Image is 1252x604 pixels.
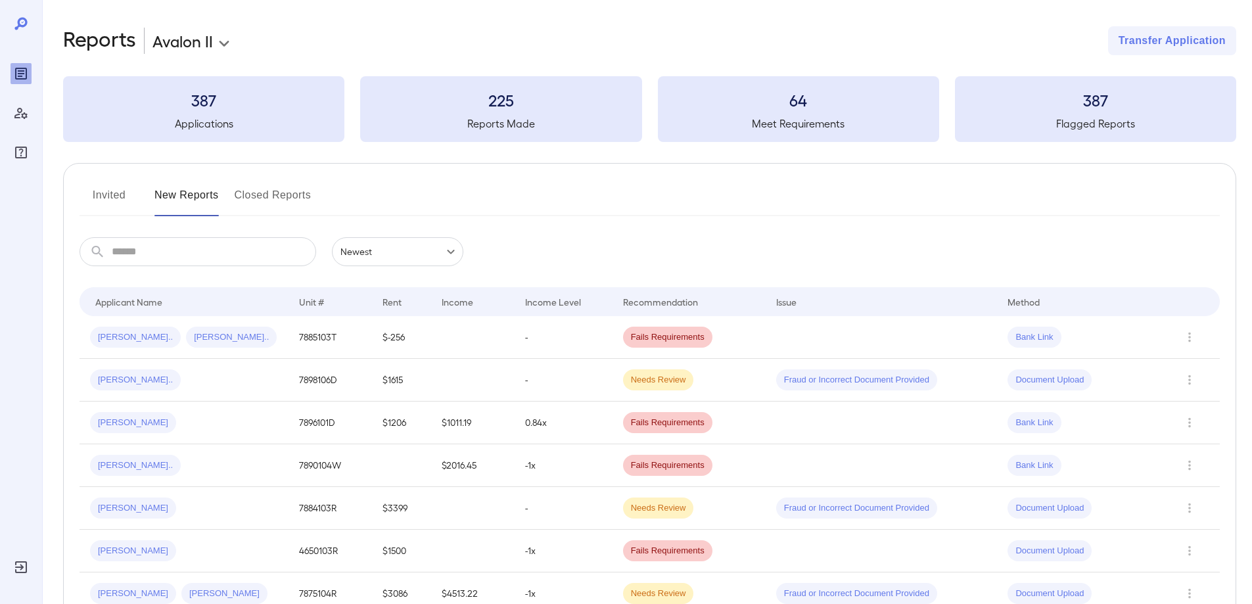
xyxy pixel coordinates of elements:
[776,374,937,386] span: Fraud or Incorrect Document Provided
[289,487,372,530] td: 7884103R
[11,557,32,578] div: Log Out
[332,237,463,266] div: Newest
[90,417,176,429] span: [PERSON_NAME]
[11,142,32,163] div: FAQ
[186,331,277,344] span: [PERSON_NAME]..
[90,459,181,472] span: [PERSON_NAME]..
[1008,331,1061,344] span: Bank Link
[515,316,613,359] td: -
[515,530,613,572] td: -1x
[1179,412,1200,433] button: Row Actions
[776,502,937,515] span: Fraud or Incorrect Document Provided
[289,402,372,444] td: 7896101D
[623,545,712,557] span: Fails Requirements
[90,545,176,557] span: [PERSON_NAME]
[515,402,613,444] td: 0.84x
[1008,417,1061,429] span: Bank Link
[63,116,344,131] h5: Applications
[623,417,712,429] span: Fails Requirements
[372,402,430,444] td: $1206
[1179,583,1200,604] button: Row Actions
[11,63,32,84] div: Reports
[658,116,939,131] h5: Meet Requirements
[431,402,515,444] td: $1011.19
[1179,455,1200,476] button: Row Actions
[776,588,937,600] span: Fraud or Incorrect Document Provided
[515,444,613,487] td: -1x
[235,185,312,216] button: Closed Reports
[1008,294,1040,310] div: Method
[623,331,712,344] span: Fails Requirements
[623,502,694,515] span: Needs Review
[1179,369,1200,390] button: Row Actions
[955,116,1236,131] h5: Flagged Reports
[1008,459,1061,472] span: Bank Link
[299,294,324,310] div: Unit #
[515,359,613,402] td: -
[1008,545,1092,557] span: Document Upload
[90,374,181,386] span: [PERSON_NAME]..
[90,502,176,515] span: [PERSON_NAME]
[372,530,430,572] td: $1500
[515,487,613,530] td: -
[1008,588,1092,600] span: Document Upload
[525,294,581,310] div: Income Level
[623,588,694,600] span: Needs Review
[955,89,1236,110] h3: 387
[776,294,797,310] div: Issue
[63,76,1236,142] summary: 387Applications225Reports Made64Meet Requirements387Flagged Reports
[360,89,641,110] h3: 225
[658,89,939,110] h3: 64
[90,331,181,344] span: [PERSON_NAME]..
[289,316,372,359] td: 7885103T
[63,26,136,55] h2: Reports
[623,459,712,472] span: Fails Requirements
[383,294,404,310] div: Rent
[360,116,641,131] h5: Reports Made
[442,294,473,310] div: Income
[1179,498,1200,519] button: Row Actions
[80,185,139,216] button: Invited
[152,30,213,51] p: Avalon II
[1008,374,1092,386] span: Document Upload
[1179,540,1200,561] button: Row Actions
[1008,502,1092,515] span: Document Upload
[1179,327,1200,348] button: Row Actions
[154,185,219,216] button: New Reports
[289,359,372,402] td: 7898106D
[289,444,372,487] td: 7890104W
[623,374,694,386] span: Needs Review
[289,530,372,572] td: 4650103R
[11,103,32,124] div: Manage Users
[90,588,176,600] span: [PERSON_NAME]
[181,588,267,600] span: [PERSON_NAME]
[1108,26,1236,55] button: Transfer Application
[372,316,430,359] td: $-256
[623,294,698,310] div: Recommendation
[95,294,162,310] div: Applicant Name
[431,444,515,487] td: $2016.45
[372,487,430,530] td: $3399
[63,89,344,110] h3: 387
[372,359,430,402] td: $1615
